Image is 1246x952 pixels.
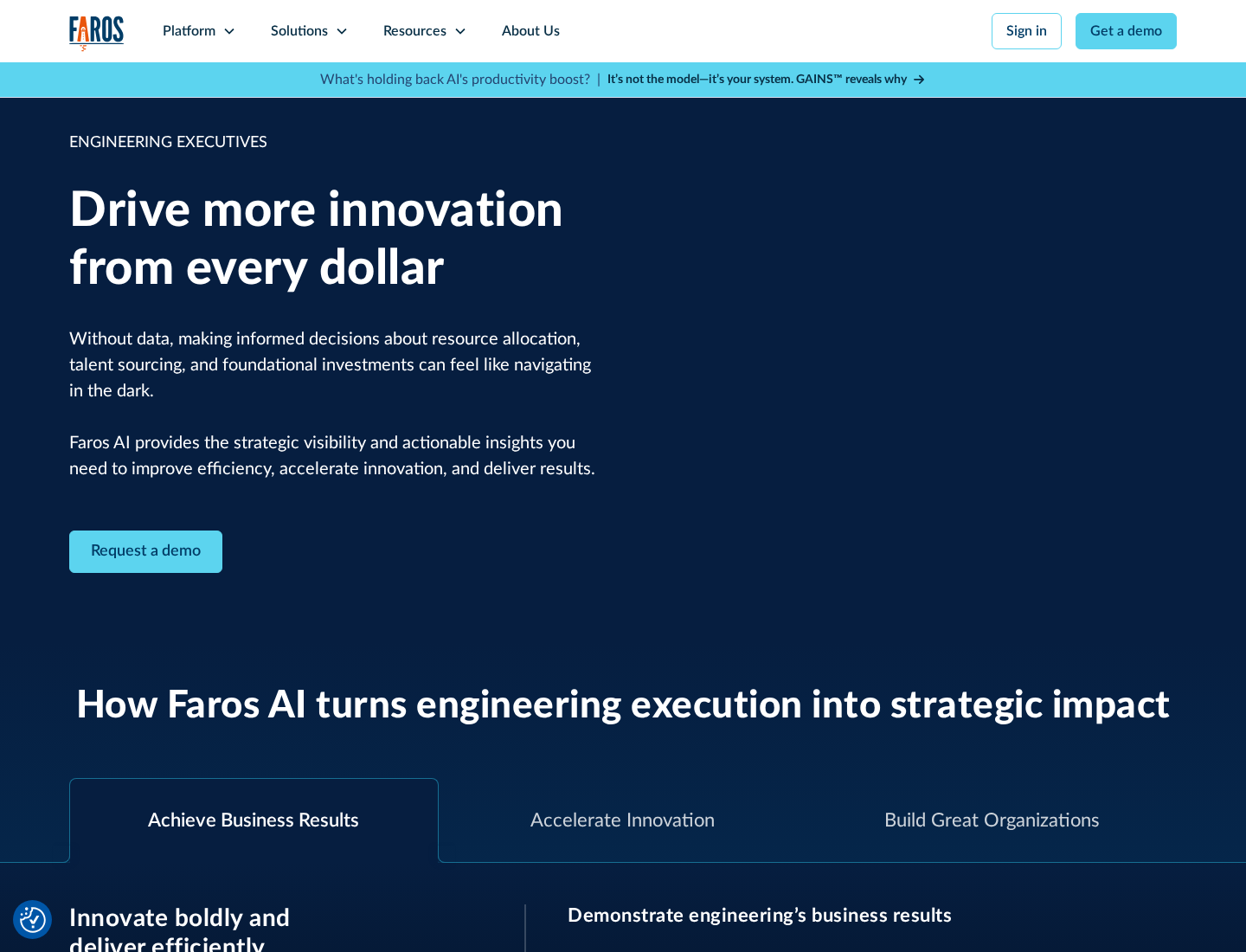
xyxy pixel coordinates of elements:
[383,21,446,42] div: Resources
[163,21,215,42] div: Platform
[607,71,926,89] a: It’s not the model—it’s your system. GAINS™ reveals why
[1076,13,1177,49] a: Get a demo
[69,531,222,573] a: Contact Modal
[530,807,715,835] div: Accelerate Innovation
[607,74,907,86] strong: It’s not the model—it’s your system. GAINS™ reveals why
[20,907,46,933] img: Revisit consent button
[76,684,1171,730] h2: How Faros AI turns engineering execution into strategic impact
[69,16,125,51] img: Logo of the analytics and reporting company Faros.
[148,807,359,835] div: Achieve Business Results
[69,183,597,299] h1: Drive more innovation from every dollar
[271,21,328,42] div: Solutions
[69,326,597,482] p: Without data, making informed decisions about resource allocation, talent sourcing, and foundatio...
[992,13,1062,49] a: Sign in
[884,807,1100,835] div: Build Great Organizations
[69,16,125,51] a: home
[69,132,597,155] div: ENGINEERING EXECUTIVES
[320,69,601,90] p: What's holding back AI's productivity boost? |
[20,907,46,933] button: Cookie Settings
[568,904,1177,927] h3: Demonstrate engineering’s business results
